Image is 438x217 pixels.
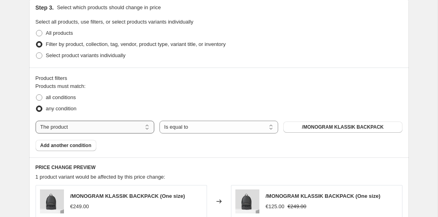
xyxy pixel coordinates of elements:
[36,19,193,25] span: Select all products, use filters, or select products variants individually
[302,124,384,130] span: /MONOGRAM KLASSIK BACKPACK
[36,74,402,82] div: Product filters
[46,94,76,100] span: all conditions
[46,41,226,47] span: Filter by product, collection, tag, vendor, product type, variant title, or inventory
[40,142,92,149] span: Add another condition
[235,189,259,213] img: 230M3004999_1_80x.jpg
[288,203,307,211] strike: €249.00
[36,164,402,171] h6: PRICE CHANGE PREVIEW
[36,83,86,89] span: Products must match:
[283,121,402,133] button: /MONOGRAM KLASSIK BACKPACK
[70,203,89,211] div: €249.00
[46,106,77,111] span: any condition
[70,193,185,199] span: /MONOGRAM KLASSIK BACKPACK (One size)
[46,52,125,58] span: Select product variants individually
[36,4,54,12] h2: Step 3.
[57,4,161,12] p: Select which products should change in price
[266,203,285,211] div: €125.00
[46,30,73,36] span: All products
[266,193,380,199] span: /MONOGRAM KLASSIK BACKPACK (One size)
[36,140,96,151] button: Add another condition
[40,189,64,213] img: 230M3004999_1_80x.jpg
[36,174,165,180] span: 1 product variant would be affected by this price change:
